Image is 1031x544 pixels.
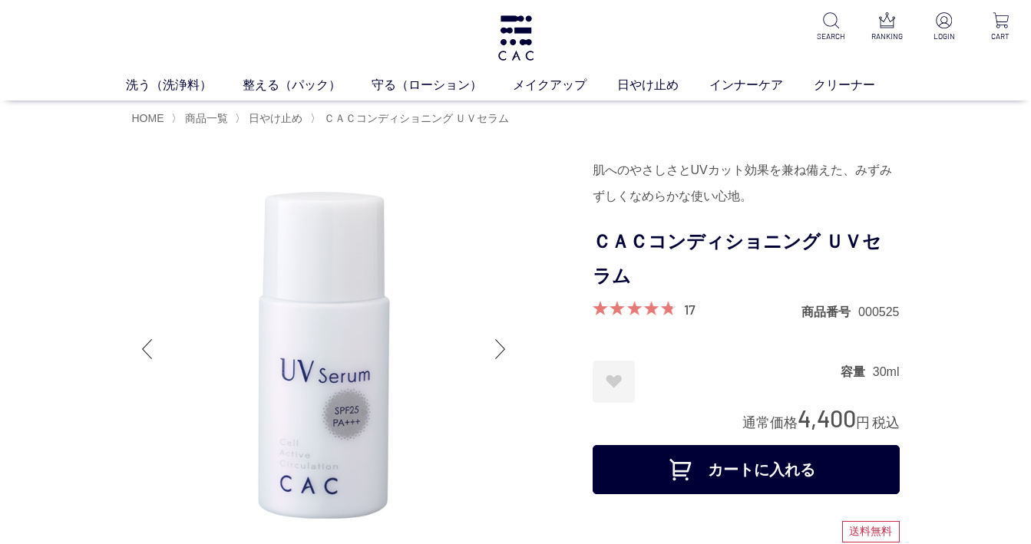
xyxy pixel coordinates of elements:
a: LOGIN [926,12,962,42]
a: 商品一覧 [182,112,228,124]
a: メイクアップ [513,76,617,94]
img: logo [496,15,536,61]
a: クリーナー [814,76,906,94]
span: ＣＡＣコンディショニング ＵＶセラム [324,112,510,124]
a: 整える（パック） [243,76,372,94]
dt: 商品番号 [801,304,858,320]
dt: 容量 [841,364,873,380]
a: お気に入りに登録する [593,361,635,403]
span: 通常価格 [742,415,798,430]
a: HOME [132,112,164,124]
li: 〉 [235,111,306,126]
span: 4,400 [798,404,856,432]
span: 日やけ止め [249,112,302,124]
a: インナーケア [709,76,814,94]
a: CART [983,12,1019,42]
p: CART [983,31,1019,42]
span: 税込 [872,415,900,430]
img: ＣＡＣコンディショニング ＵＶセラム [132,157,516,541]
a: 洗う（洗浄料） [126,76,243,94]
button: カートに入れる [593,445,900,494]
dd: 000525 [858,304,899,320]
a: RANKING [869,12,905,42]
a: 日やけ止め [617,76,709,94]
li: 〉 [171,111,232,126]
h1: ＣＡＣコンディショニング ＵＶセラム [593,225,900,294]
p: SEARCH [812,31,848,42]
a: 守る（ローション） [372,76,513,94]
a: ＣＡＣコンディショニング ＵＶセラム [321,112,510,124]
p: LOGIN [926,31,962,42]
a: 17 [684,301,696,318]
span: 円 [856,415,870,430]
dd: 30ml [873,364,900,380]
span: 商品一覧 [185,112,228,124]
li: 〉 [310,111,514,126]
a: 日やけ止め [246,112,302,124]
p: RANKING [869,31,905,42]
a: SEARCH [812,12,848,42]
div: 送料無料 [842,521,900,542]
div: 肌へのやさしさとUVカット効果を兼ね備えた、みずみずしくなめらかな使い心地。 [593,157,900,209]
